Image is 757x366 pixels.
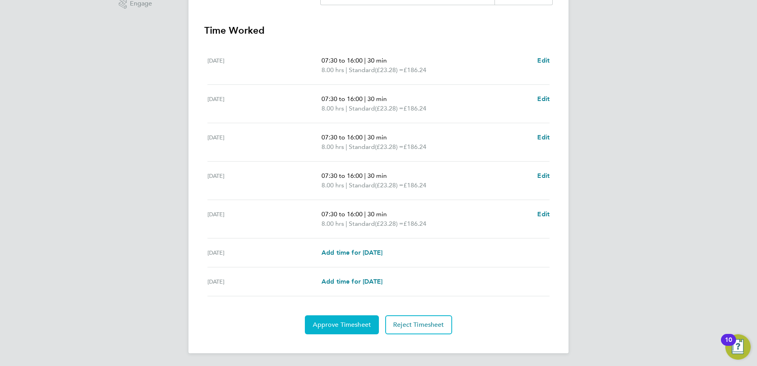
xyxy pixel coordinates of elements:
span: 07:30 to 16:00 [321,133,363,141]
a: Add time for [DATE] [321,277,382,286]
span: 8.00 hrs [321,66,344,74]
span: Edit [537,172,550,179]
span: Approve Timesheet [313,321,371,329]
span: | [364,57,366,64]
span: Edit [537,95,550,103]
span: 07:30 to 16:00 [321,95,363,103]
span: | [346,105,347,112]
a: Edit [537,210,550,219]
span: Standard [349,219,375,229]
div: [DATE] [207,133,321,152]
span: | [346,220,347,227]
span: £186.24 [403,220,426,227]
span: 8.00 hrs [321,105,344,112]
span: | [346,143,347,151]
span: £186.24 [403,143,426,151]
div: [DATE] [207,210,321,229]
span: 07:30 to 16:00 [321,210,363,218]
span: 30 min [367,57,387,64]
span: £186.24 [403,181,426,189]
span: Edit [537,133,550,141]
a: Edit [537,133,550,142]
a: Add time for [DATE] [321,248,382,257]
span: Standard [349,181,375,190]
span: | [364,133,366,141]
a: Edit [537,94,550,104]
span: 30 min [367,133,387,141]
span: (£23.28) = [375,105,403,112]
span: Standard [349,142,375,152]
h3: Time Worked [204,24,553,37]
button: Reject Timesheet [385,315,452,334]
a: Edit [537,171,550,181]
button: Open Resource Center, 10 new notifications [725,334,751,360]
span: (£23.28) = [375,181,403,189]
span: Add time for [DATE] [321,278,382,285]
span: £186.24 [403,105,426,112]
span: 30 min [367,172,387,179]
span: | [346,181,347,189]
div: [DATE] [207,94,321,113]
span: 8.00 hrs [321,181,344,189]
span: (£23.28) = [375,143,403,151]
div: [DATE] [207,248,321,257]
span: | [364,172,366,179]
span: (£23.28) = [375,66,403,74]
span: 30 min [367,95,387,103]
span: £186.24 [403,66,426,74]
span: 07:30 to 16:00 [321,57,363,64]
span: 30 min [367,210,387,218]
span: (£23.28) = [375,220,403,227]
span: 8.00 hrs [321,143,344,151]
span: 07:30 to 16:00 [321,172,363,179]
div: 10 [725,340,732,350]
div: [DATE] [207,56,321,75]
span: | [364,210,366,218]
a: Edit [537,56,550,65]
span: Add time for [DATE] [321,249,382,256]
div: [DATE] [207,171,321,190]
span: Reject Timesheet [393,321,444,329]
span: Standard [349,65,375,75]
span: | [364,95,366,103]
span: 8.00 hrs [321,220,344,227]
button: Approve Timesheet [305,315,379,334]
span: Standard [349,104,375,113]
span: Engage [130,0,152,7]
div: [DATE] [207,277,321,286]
span: Edit [537,57,550,64]
span: Edit [537,210,550,218]
span: | [346,66,347,74]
